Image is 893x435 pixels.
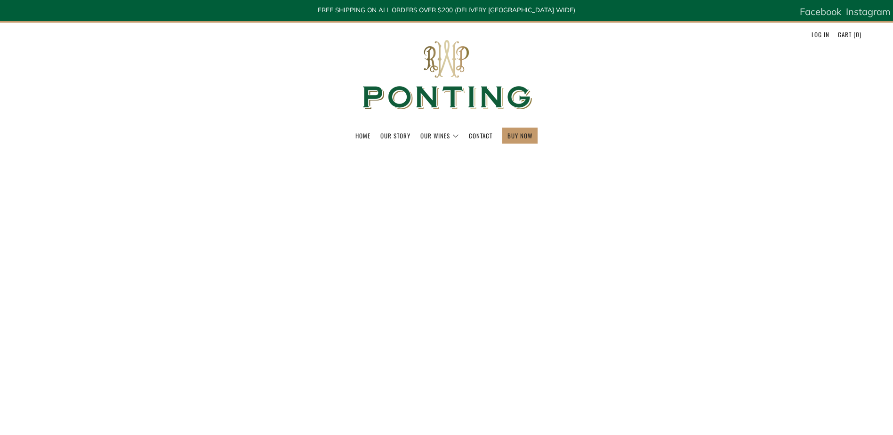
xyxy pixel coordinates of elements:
a: Our Story [380,128,410,143]
a: Facebook [800,2,841,21]
a: Log in [812,27,829,42]
span: Instagram [846,6,891,17]
a: Our Wines [420,128,459,143]
span: 0 [856,30,860,39]
a: Home [355,128,370,143]
a: Cart (0) [838,27,861,42]
img: Ponting Wines [353,23,541,128]
a: BUY NOW [507,128,532,143]
a: Instagram [846,2,891,21]
a: Contact [469,128,492,143]
span: Facebook [800,6,841,17]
